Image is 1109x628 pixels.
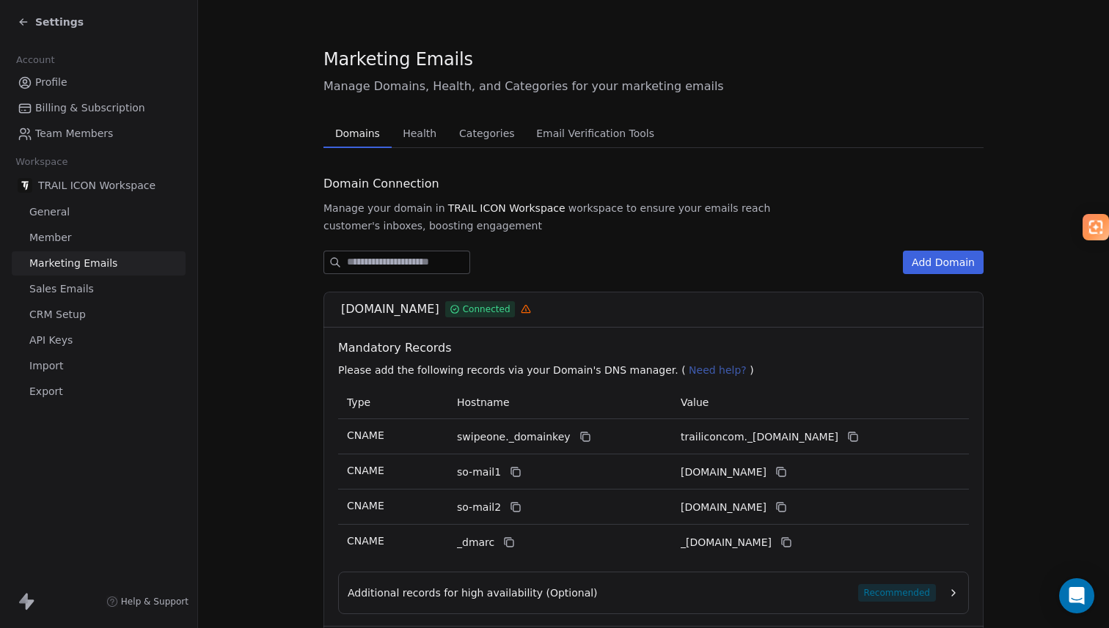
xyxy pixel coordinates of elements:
a: Export [12,380,186,404]
span: Import [29,358,63,374]
span: Domains [329,123,386,144]
span: so-mail2 [457,500,501,515]
span: Categories [453,123,520,144]
span: Recommended [858,584,936,602]
a: Profile [12,70,186,95]
a: Sales Emails [12,277,186,301]
span: API Keys [29,333,73,348]
span: workspace to ensure your emails reach [568,201,771,215]
span: Marketing Emails [323,48,473,70]
span: Workspace [10,151,74,173]
span: Manage Domains, Health, and Categories for your marketing emails [323,78,984,95]
span: CNAME [347,429,384,441]
a: Settings [18,15,84,29]
span: so-mail1 [457,465,501,480]
span: Help & Support [121,596,189,607]
span: CRM Setup [29,307,86,322]
div: Open Intercom Messenger [1059,578,1094,613]
a: Import [12,354,186,378]
a: Marketing Emails [12,251,186,276]
span: Hostname [457,396,510,408]
img: TI%20LOGO%20APPLE.png [18,178,32,193]
span: Account [10,49,61,71]
a: CRM Setup [12,303,186,327]
span: Health [397,123,442,144]
span: Marketing Emails [29,256,117,271]
span: trailiconcom1.swipeone.email [681,465,766,480]
span: Settings [35,15,84,29]
span: Domain Connection [323,175,439,193]
span: Need help? [689,364,747,376]
a: General [12,200,186,224]
span: Additional records for high availability (Optional) [348,585,598,600]
span: [DOMAIN_NAME] [341,300,439,318]
span: CNAME [347,535,384,547]
span: Connected [463,303,510,316]
span: Export [29,384,63,399]
span: TRAIL ICON Workspace [38,178,155,193]
span: CNAME [347,500,384,511]
span: Value [681,396,709,408]
span: _dmarc [457,535,494,550]
span: TRAIL ICON Workspace [448,201,566,215]
p: Please add the following records via your Domain's DNS manager. ( ) [338,363,975,377]
span: Member [29,230,72,245]
span: trailiconcom._domainkey.swipeone.email [681,429,838,445]
span: Billing & Subscription [35,100,145,116]
a: Billing & Subscription [12,96,186,120]
span: Mandatory Records [338,339,975,357]
span: Profile [35,75,67,90]
button: Additional records for high availability (Optional)Recommended [348,584,959,602]
span: CNAME [347,465,384,476]
span: Team Members [35,126,113,141]
span: trailiconcom2.swipeone.email [681,500,766,515]
a: Team Members [12,122,186,146]
span: Manage your domain in [323,201,445,215]
button: Add Domain [903,251,984,274]
span: _dmarc.swipeone.email [681,535,772,550]
span: Sales Emails [29,281,94,297]
span: swipeone._domainkey [457,429,571,445]
p: Type [347,395,439,410]
a: Help & Support [106,596,189,607]
a: API Keys [12,328,186,352]
span: Email Verification Tools [530,123,660,144]
span: General [29,204,70,220]
span: customer's inboxes, boosting engagement [323,218,542,233]
a: Member [12,226,186,250]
